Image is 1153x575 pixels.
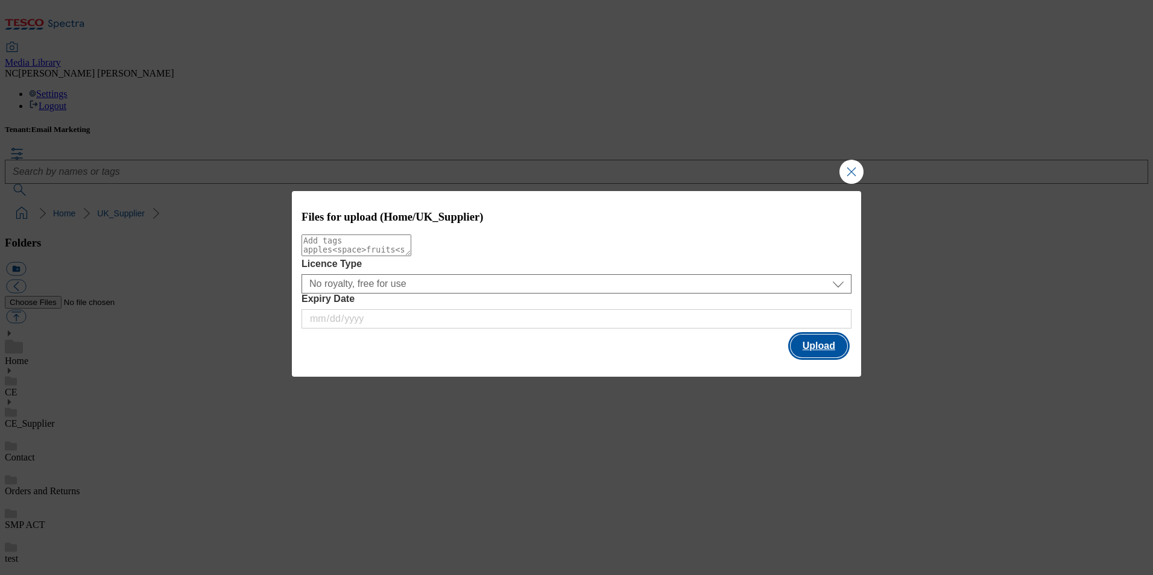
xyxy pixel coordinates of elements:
[302,294,851,304] label: Expiry Date
[791,335,847,357] button: Upload
[302,210,851,224] h3: Files for upload (Home/UK_Supplier)
[292,191,861,377] div: Modal
[302,259,851,269] label: Licence Type
[839,160,864,184] button: Close Modal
